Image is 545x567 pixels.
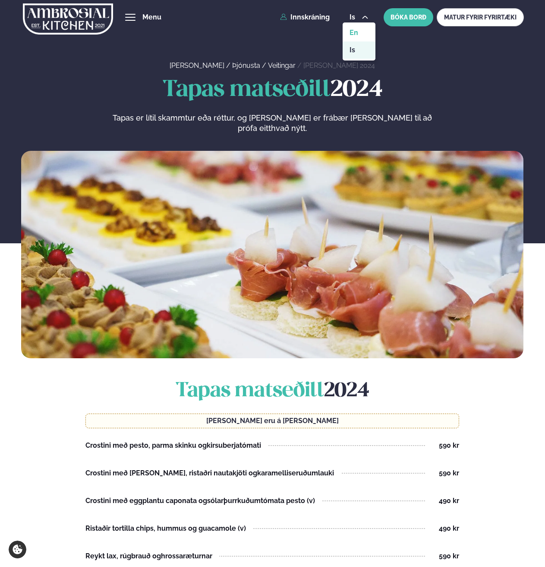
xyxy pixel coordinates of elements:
[9,541,26,558] a: Cookie settings
[176,382,324,401] span: Tapas matseðill
[432,497,459,504] div: 490 kr
[432,525,459,532] div: 490 kr
[432,442,459,449] div: 590 kr
[109,113,435,134] p: Tapas er lítil skammtur eða réttur, og [PERSON_NAME] er frábær [PERSON_NAME] til að prófa eitthva...
[95,417,450,424] p: [PERSON_NAME] eru á [PERSON_NAME]
[163,79,331,101] span: Tapas matseðill
[21,77,523,102] h1: 2024
[297,61,303,70] span: /
[226,61,232,70] span: /
[232,61,260,70] a: Þjónusta
[437,8,524,26] a: MATUR FYRIR FYRIRTÆKI
[432,470,459,477] div: 590 kr
[257,469,318,477] span: karamelliseruðum
[268,61,296,70] a: Veitingar
[21,151,523,358] img: image alt
[207,497,261,505] span: sólarþurrkuðum
[85,497,315,504] div: Crostini með eggplantu caponata og tómata pesto (v)
[85,525,246,532] div: Ristaðir tortilla chips, hummus og guacamole (v)
[343,41,375,59] a: is
[343,24,375,41] a: en
[161,552,212,560] span: hrossaræturnar
[207,441,261,449] span: kirsuberjatómati
[85,470,334,477] div: Crostini með [PERSON_NAME], ristaðri nautakjöti og lauki
[350,14,358,21] span: is
[23,1,113,37] img: logo
[85,553,212,560] div: Reykt lax, rúgbrauð og
[262,61,268,70] span: /
[343,14,375,21] button: is
[85,442,261,449] div: Crostini með pesto, parma skinku og
[125,12,135,22] button: hamburger
[384,8,433,26] button: BÓKA BORÐ
[170,61,224,70] a: [PERSON_NAME]
[303,61,375,70] a: [PERSON_NAME] 2024
[85,379,459,403] h2: 2024
[432,553,459,560] div: 590 kr
[280,13,330,21] a: Innskráning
